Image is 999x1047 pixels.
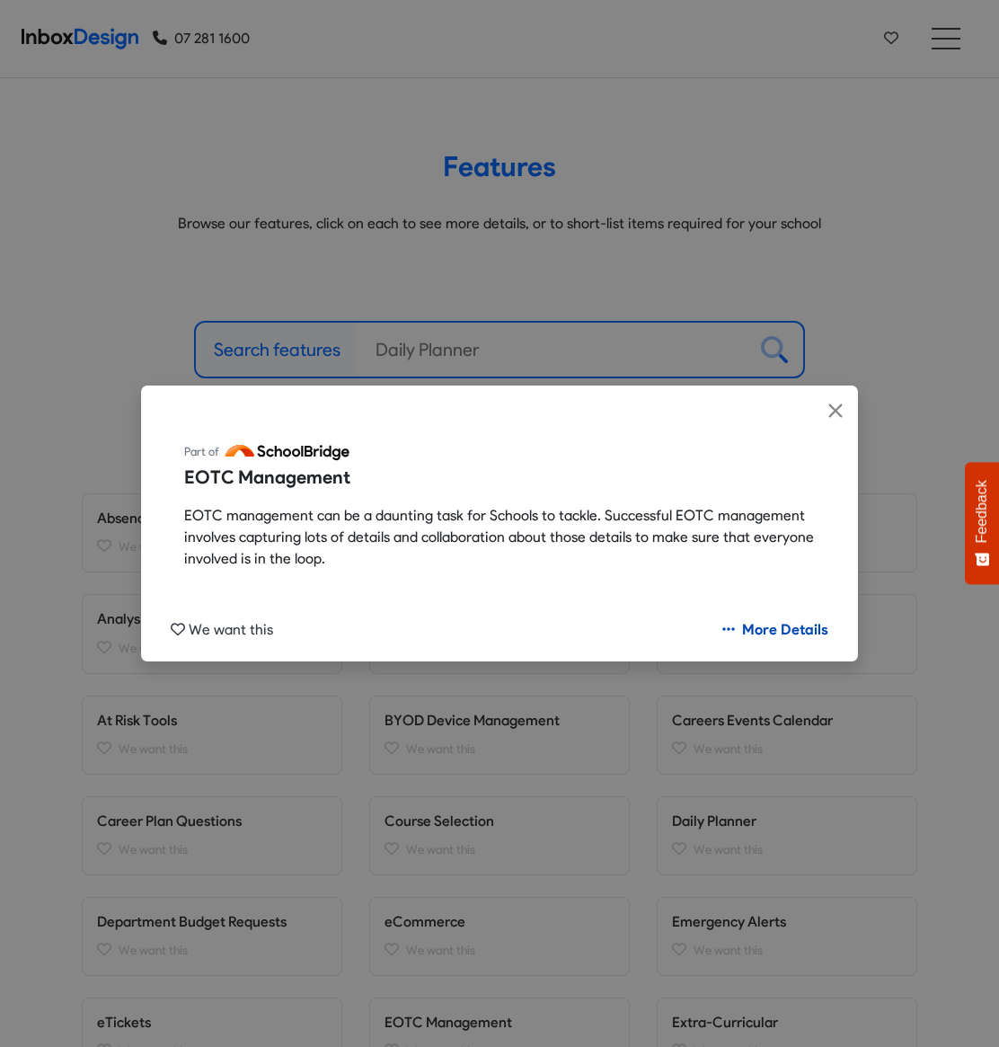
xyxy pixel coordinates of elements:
span: We want this [189,621,273,638]
button: We want this [155,613,288,647]
a: More Details [707,613,844,647]
button: Close [813,386,858,437]
span: EOTC Management [184,466,350,488]
span: Feedback [974,480,989,543]
span: More Details [742,621,828,638]
span: Part of [184,445,219,458]
span: EOTC management can be a daunting task for Schools to tackle. Successful EOTC management involves... [184,507,814,567]
button: Feedback - Show survey [965,462,999,584]
img: logo_schoolbridge.svg [223,437,358,466]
